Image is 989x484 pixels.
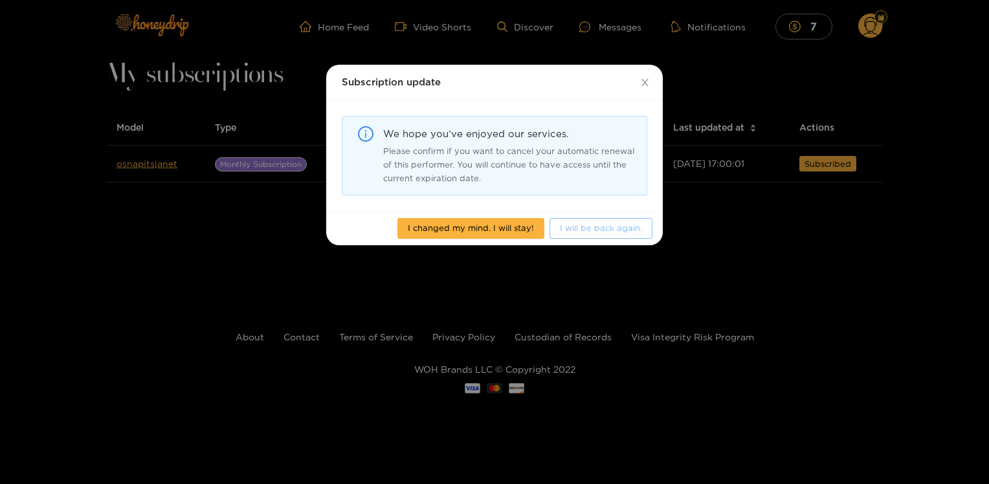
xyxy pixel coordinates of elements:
[560,221,642,234] span: I will be back again.
[383,144,637,185] div: Please confirm if you want to cancel your automatic renewal of this performer. You will continue ...
[342,75,647,89] div: Subscription update
[408,221,534,234] span: I changed my mind. I will stay!
[627,65,663,101] button: Close
[358,126,373,142] span: info-circle
[383,126,637,142] div: We hope you’ve enjoyed our services.
[550,218,652,239] button: I will be back again.
[640,78,650,87] span: close
[397,218,544,239] button: I changed my mind. I will stay!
